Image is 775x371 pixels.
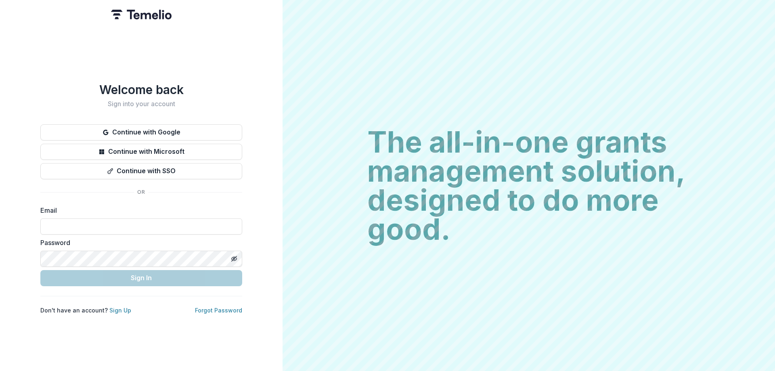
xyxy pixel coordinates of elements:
button: Toggle password visibility [228,252,241,265]
button: Continue with Microsoft [40,144,242,160]
button: Continue with SSO [40,163,242,179]
label: Email [40,205,237,215]
a: Sign Up [109,307,131,314]
h2: Sign into your account [40,100,242,108]
img: Temelio [111,10,172,19]
label: Password [40,238,237,247]
a: Forgot Password [195,307,242,314]
button: Continue with Google [40,124,242,140]
button: Sign In [40,270,242,286]
h1: Welcome back [40,82,242,97]
p: Don't have an account? [40,306,131,314]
